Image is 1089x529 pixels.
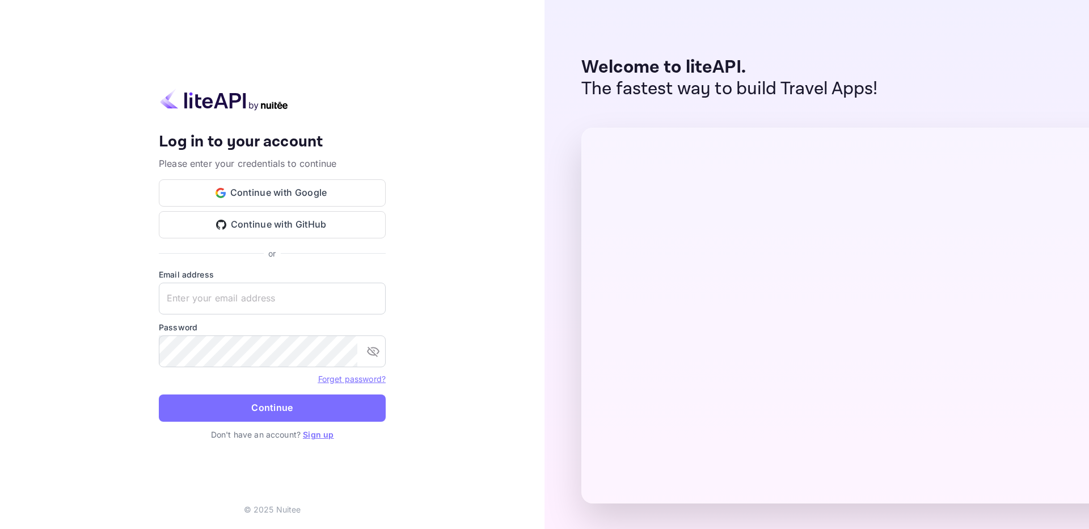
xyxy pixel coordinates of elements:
button: toggle password visibility [362,340,385,363]
button: Continue with GitHub [159,211,386,238]
p: Please enter your credentials to continue [159,157,386,170]
p: Welcome to liteAPI. [581,57,878,78]
button: Continue [159,394,386,422]
img: liteapi [159,89,289,111]
a: Forget password? [318,373,386,384]
button: Continue with Google [159,179,386,207]
label: Password [159,321,386,333]
p: © 2025 Nuitee [244,503,301,515]
p: or [268,247,276,259]
input: Enter your email address [159,283,386,314]
a: Sign up [303,430,334,439]
p: The fastest way to build Travel Apps! [581,78,878,100]
h4: Log in to your account [159,132,386,152]
label: Email address [159,268,386,280]
p: Don't have an account? [159,429,386,440]
a: Forget password? [318,374,386,384]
